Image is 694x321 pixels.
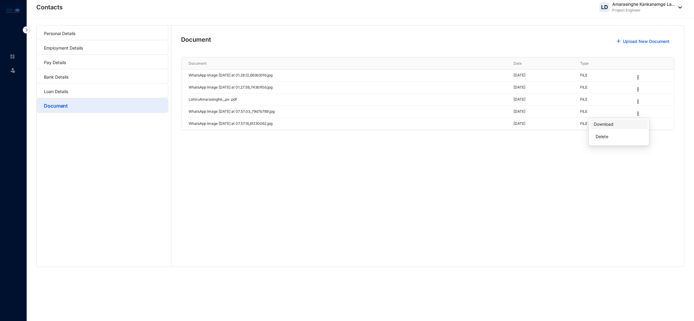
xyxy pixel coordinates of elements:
[635,123,641,129] img: more.27664ee4a8faa814348e188645a3c1fc.svg
[580,85,628,90] p: FILE
[44,60,66,65] a: Pay Details
[573,57,628,70] th: Type
[612,7,675,13] p: Project Engineer
[189,97,506,102] p: LahiruAmarasinghe__pv .pdf
[506,57,573,70] th: Date
[36,3,63,11] p: Contacts
[623,39,669,44] a: Upload New Document
[617,39,620,43] img: plus-blue.82faced185f92b6205e0ad2e478a7993.svg
[44,45,83,50] a: Employment Details
[6,7,20,14] img: logo
[514,73,573,78] p: [DATE]
[612,35,674,47] button: Upload New Document
[189,85,506,90] p: WhatsApp Image [DATE] at 01.27.59_743b1f0d.jpg
[514,109,573,115] p: [DATE]
[580,97,628,102] p: FILE
[635,111,641,117] img: more.27664ee4a8faa814348e188645a3c1fc.svg
[44,89,68,94] a: Loan Details
[514,121,573,127] p: [DATE]
[44,74,68,79] a: Bank Details
[5,50,19,63] li: Home
[601,5,608,10] span: LD
[10,54,15,59] img: home-unselected.a29eae3204392db15eaf.svg
[580,109,628,115] p: FILE
[635,86,641,92] img: more.27664ee4a8faa814348e188645a3c1fc.svg
[189,73,506,78] p: WhatsApp Image [DATE] at 01.28.12_663b30fd.jpg
[44,103,68,109] a: Document
[44,31,75,36] a: Personal Details
[181,35,571,44] p: Document
[189,109,506,115] p: WhatsApp Image [DATE] at 07.57.03_79d7b789.jpg
[580,121,628,127] p: FILE
[189,121,506,127] p: WhatsApp Image [DATE] at 07.57.16_6f230062.jpg
[10,67,16,73] img: leave-unselected.2934df6273408c3f84d9.svg
[635,74,641,80] img: more.27664ee4a8faa814348e188645a3c1fc.svg
[675,6,682,8] img: dropdown-black.8e83cc76930a90b1a4fdb6d089b7bf3a.svg
[514,85,573,90] p: [DATE]
[23,26,30,34] img: nav-icon-right.af6afadce00d159da59955279c43614e.svg
[612,1,675,7] p: Amarasinghe Kankanamge La...
[580,73,628,78] p: FILE
[635,99,641,105] img: more.27664ee4a8faa814348e188645a3c1fc.svg
[514,97,573,102] p: [DATE]
[181,57,506,70] th: Document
